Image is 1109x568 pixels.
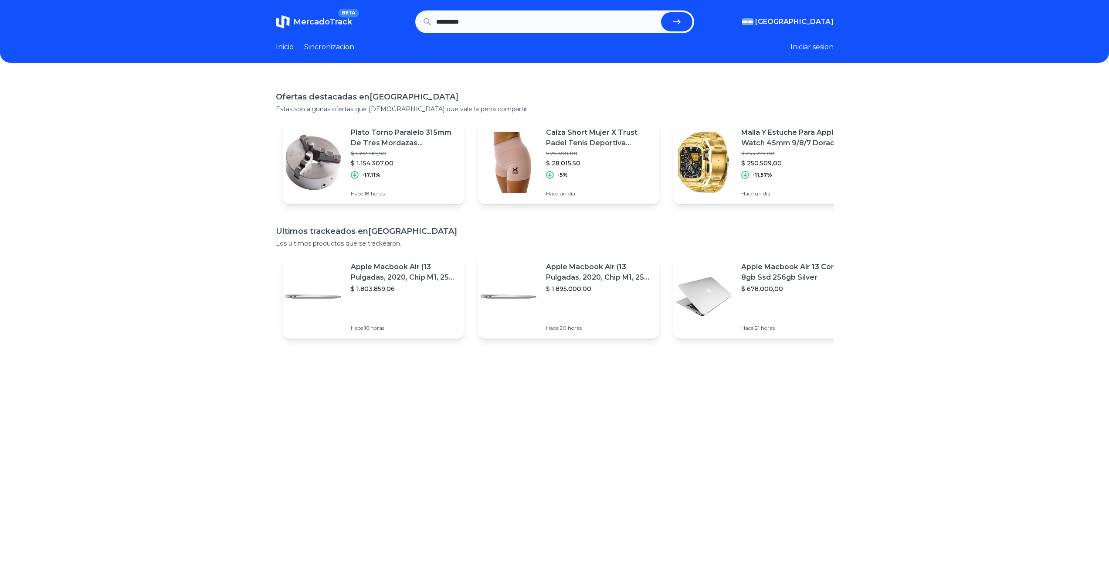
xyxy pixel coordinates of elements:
[478,132,539,193] img: Featured image
[283,132,344,193] img: Featured image
[351,150,457,157] p: $ 1.392.510,00
[753,171,772,178] p: -11,57%
[790,42,834,52] button: Iniciar sesion
[478,266,539,327] img: Featured image
[741,150,848,157] p: $ 283.279,00
[741,190,848,197] p: Hace un día
[283,255,464,339] a: Featured imageApple Macbook Air (13 Pulgadas, 2020, Chip M1, 256 Gb De Ssd, 8 Gb De Ram) - Plata$...
[276,105,834,113] p: Estas son algunas ofertas que [DEMOGRAPHIC_DATA] que vale la pena compartir.
[546,150,652,157] p: $ 29.490,00
[741,127,848,148] p: Malla Y Estuche Para Apple Watch 45mm 9/8/7 Dorado
[276,15,290,29] img: MercadoTrack
[557,171,568,178] p: -5%
[546,262,652,283] p: Apple Macbook Air (13 Pulgadas, 2020, Chip M1, 256 Gb De Ssd, 8 Gb De Ram) - Plata
[338,9,359,17] span: BETA
[742,18,753,25] img: Argentina
[673,132,734,193] img: Featured image
[276,15,352,29] a: MercadoTrackBETA
[351,284,457,293] p: $ 1.803.859,06
[546,159,652,168] p: $ 28.015,50
[741,262,848,283] p: Apple Macbook Air 13 Core I5 8gb Ssd 256gb Silver
[741,159,848,168] p: $ 250.509,00
[546,190,652,197] p: Hace un día
[673,255,855,339] a: Featured imageApple Macbook Air 13 Core I5 8gb Ssd 256gb Silver$ 678.000,00Hace 21 horas
[755,17,834,27] span: [GEOGRAPHIC_DATA]
[276,91,834,103] h1: Ofertas destacadas en [GEOGRAPHIC_DATA]
[276,239,834,248] p: Los ultimos productos que se trackearon.
[276,42,294,52] a: Inicio
[351,127,457,148] p: Plato Torno Paralelo 315mm De Tres Mordazas Autocentrante
[546,284,652,293] p: $ 1.895.000,00
[293,17,352,27] span: MercadoTrack
[546,325,652,332] p: Hace 20 horas
[546,127,652,148] p: Calza Short Mujer X Trust Padel Tenis Deportiva Elastizada
[362,171,380,178] p: -17,11%
[673,120,855,204] a: Featured imageMalla Y Estuche Para Apple Watch 45mm 9/8/7 Dorado$ 283.279,00$ 250.509,00-11,57%Ha...
[351,159,457,168] p: $ 1.154.307,00
[304,42,354,52] a: Sincronizacion
[351,325,457,332] p: Hace 16 horas
[351,190,457,197] p: Hace 18 horas
[742,17,834,27] button: [GEOGRAPHIC_DATA]
[351,262,457,283] p: Apple Macbook Air (13 Pulgadas, 2020, Chip M1, 256 Gb De Ssd, 8 Gb De Ram) - Plata
[283,266,344,327] img: Featured image
[741,325,848,332] p: Hace 21 horas
[741,284,848,293] p: $ 678.000,00
[478,255,659,339] a: Featured imageApple Macbook Air (13 Pulgadas, 2020, Chip M1, 256 Gb De Ssd, 8 Gb De Ram) - Plata$...
[673,266,734,327] img: Featured image
[283,120,464,204] a: Featured imagePlato Torno Paralelo 315mm De Tres Mordazas Autocentrante$ 1.392.510,00$ 1.154.307,...
[276,225,834,237] h1: Ultimos trackeados en [GEOGRAPHIC_DATA]
[478,120,659,204] a: Featured imageCalza Short Mujer X Trust Padel Tenis Deportiva Elastizada$ 29.490,00$ 28.015,50-5%...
